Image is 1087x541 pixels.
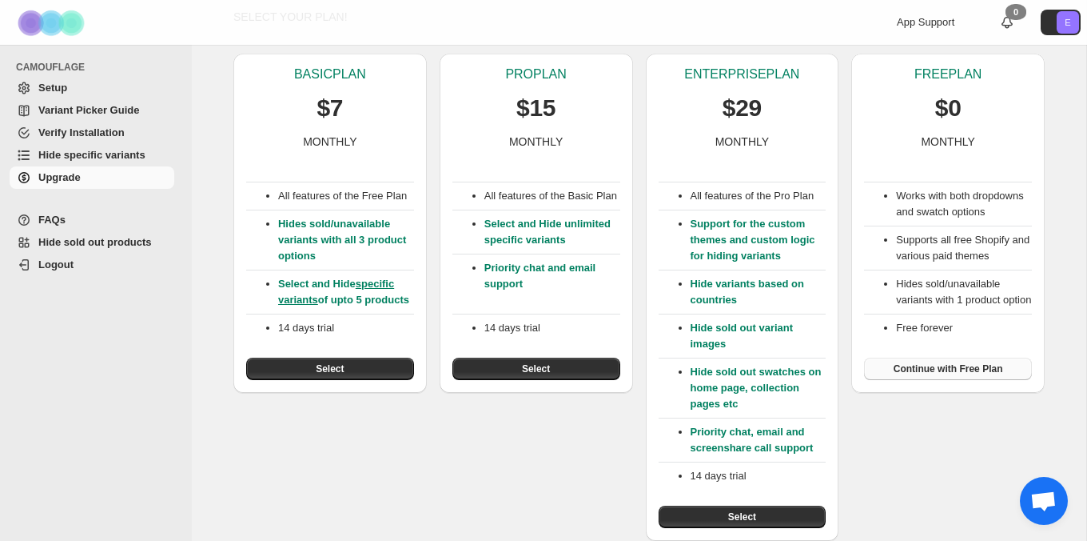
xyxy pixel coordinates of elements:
button: Continue with Free Plan [864,358,1032,380]
p: 14 days trial [691,468,826,484]
button: Avatar with initials E [1041,10,1081,35]
p: Support for the custom themes and custom logic for hiding variants [691,216,826,264]
a: Hide specific variants [10,144,174,166]
p: Select and Hide unlimited specific variants [484,216,620,248]
p: BASIC PLAN [294,66,366,82]
button: Select [452,358,620,380]
p: All features of the Pro Plan [691,188,826,204]
a: Variant Picker Guide [10,99,174,122]
li: Works with both dropdowns and swatch options [896,188,1032,220]
p: $7 [317,92,343,124]
span: CAMOUFLAGE [16,61,181,74]
a: Logout [10,254,174,276]
p: FREE PLAN [914,66,981,82]
a: 0 [999,14,1015,30]
button: Select [246,358,414,380]
p: All features of the Basic Plan [484,188,620,204]
p: MONTHLY [715,134,769,150]
a: Verify Installation [10,122,174,144]
button: Select [659,506,826,528]
div: 0 [1005,4,1026,20]
a: Hide sold out products [10,231,174,254]
a: Upgrade [10,166,174,189]
a: Setup [10,77,174,99]
span: Avatar with initials E [1057,11,1079,34]
p: MONTHLY [303,134,356,150]
span: Hide sold out products [38,236,152,248]
p: Priority chat, email and screenshare call support [691,424,826,456]
div: Open chat [1020,477,1068,525]
a: FAQs [10,209,174,231]
span: Select [522,363,550,375]
li: Supports all free Shopify and various paid themes [896,232,1032,264]
span: Select [728,511,756,523]
p: All features of the Free Plan [278,188,414,204]
span: Upgrade [38,171,81,183]
p: Hide sold out swatches on home page, collection pages etc [691,364,826,412]
p: Hide variants based on countries [691,276,826,308]
text: E [1065,18,1070,27]
span: Select [316,363,344,375]
p: 14 days trial [484,320,620,336]
p: $29 [723,92,762,124]
p: 14 days trial [278,320,414,336]
li: Free forever [896,320,1032,336]
span: Hide specific variants [38,149,145,161]
img: Camouflage [13,1,93,45]
p: PRO PLAN [505,66,566,82]
p: $15 [516,92,555,124]
span: Continue with Free Plan [894,363,1003,375]
p: Hide sold out variant images [691,320,826,352]
span: App Support [897,16,954,28]
p: ENTERPRISE PLAN [684,66,799,82]
p: MONTHLY [921,134,974,150]
span: Logout [38,258,74,270]
span: FAQs [38,214,66,226]
p: MONTHLY [509,134,563,150]
span: Variant Picker Guide [38,104,139,116]
p: Select and Hide of upto 5 products [278,276,414,308]
p: $0 [935,92,962,124]
span: Setup [38,82,67,94]
span: Verify Installation [38,126,125,138]
p: Hides sold/unavailable variants with all 3 product options [278,216,414,264]
li: Hides sold/unavailable variants with 1 product option [896,276,1032,308]
p: Priority chat and email support [484,260,620,308]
